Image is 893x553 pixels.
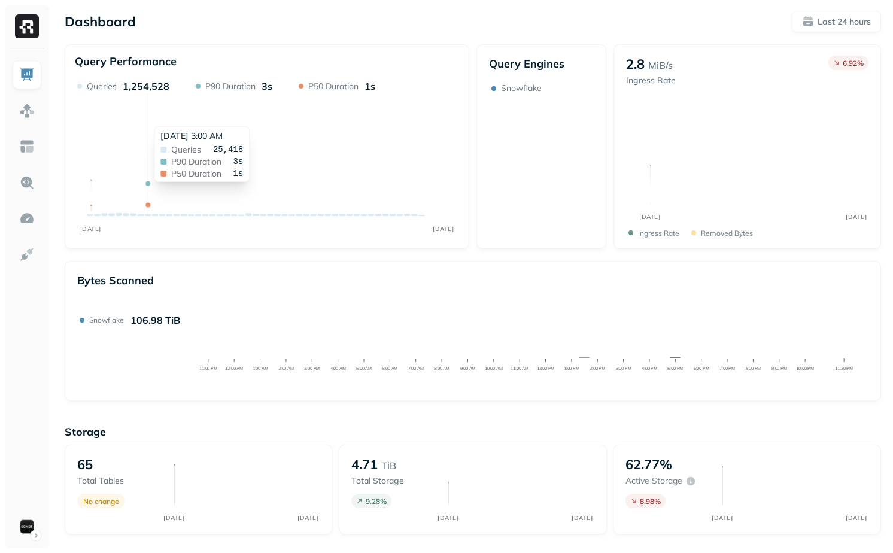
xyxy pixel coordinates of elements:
[381,458,396,473] p: TiB
[351,456,378,473] p: 4.71
[745,366,761,371] tspan: 8:00 PM
[846,213,867,220] tspan: [DATE]
[171,157,221,166] span: P90 Duration
[640,497,661,506] p: 8.98 %
[160,130,243,142] div: [DATE] 3:00 AM
[77,274,154,287] p: Bytes Scanned
[835,366,853,371] tspan: 11:30 PM
[19,175,35,190] img: Query Explorer
[199,366,217,371] tspan: 11:00 PM
[80,225,101,233] tspan: [DATE]
[590,366,605,371] tspan: 2:00 PM
[19,67,35,83] img: Dashboard
[15,14,39,38] img: Ryft
[278,366,294,371] tspan: 2:00 AM
[615,366,631,371] tspan: 3:00 PM
[382,366,397,371] tspan: 6:00 AM
[19,518,35,535] img: Sonos
[365,80,375,92] p: 1s
[130,314,180,326] p: 106.98 TiB
[123,80,169,92] p: 1,254,528
[87,81,117,92] p: Queries
[572,514,593,521] tspan: [DATE]
[308,81,359,92] p: P50 Duration
[433,225,454,233] tspan: [DATE]
[77,456,93,473] p: 65
[626,75,676,86] p: Ingress Rate
[89,315,124,324] p: Snowflake
[65,425,881,439] p: Storage
[460,366,475,371] tspan: 9:00 AM
[225,366,243,371] tspan: 12:00 AM
[83,497,119,506] p: No change
[298,514,319,521] tspan: [DATE]
[164,514,185,521] tspan: [DATE]
[75,54,177,68] p: Query Performance
[693,366,709,371] tspan: 6:00 PM
[19,247,35,262] img: Integrations
[719,366,735,371] tspan: 7:00 PM
[501,83,542,94] p: Snowflake
[233,157,244,166] span: 3s
[205,81,256,92] p: P90 Duration
[625,475,682,487] p: Active storage
[846,514,867,521] tspan: [DATE]
[485,366,503,371] tspan: 10:00 AM
[843,59,864,68] p: 6.92 %
[701,229,753,238] p: Removed bytes
[536,366,554,371] tspan: 12:00 PM
[511,366,528,371] tspan: 11:00 AM
[171,169,221,178] span: P50 Duration
[564,366,579,371] tspan: 1:00 PM
[625,456,672,473] p: 62.77%
[366,497,387,506] p: 9.28 %
[304,366,320,371] tspan: 3:00 AM
[626,56,645,72] p: 2.8
[489,57,594,71] p: Query Engines
[818,16,871,28] p: Last 24 hours
[351,475,436,487] p: Total storage
[796,366,814,371] tspan: 10:00 PM
[408,366,423,371] tspan: 7:00 AM
[640,213,661,220] tspan: [DATE]
[638,229,679,238] p: Ingress Rate
[19,211,35,226] img: Optimization
[262,80,272,92] p: 3s
[77,475,162,487] p: Total tables
[712,514,733,521] tspan: [DATE]
[65,13,136,30] p: Dashboard
[19,139,35,154] img: Asset Explorer
[792,11,881,32] button: Last 24 hours
[19,103,35,118] img: Assets
[330,366,345,371] tspan: 4:00 AM
[771,366,786,371] tspan: 9:00 PM
[171,145,201,154] span: Queries
[438,514,459,521] tspan: [DATE]
[667,366,683,371] tspan: 5:00 PM
[233,169,244,178] span: 1s
[648,58,673,72] p: MiB/s
[213,145,243,154] span: 25,418
[434,366,449,371] tspan: 8:00 AM
[252,366,268,371] tspan: 1:00 AM
[642,366,657,371] tspan: 4:00 PM
[356,366,372,371] tspan: 5:00 AM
